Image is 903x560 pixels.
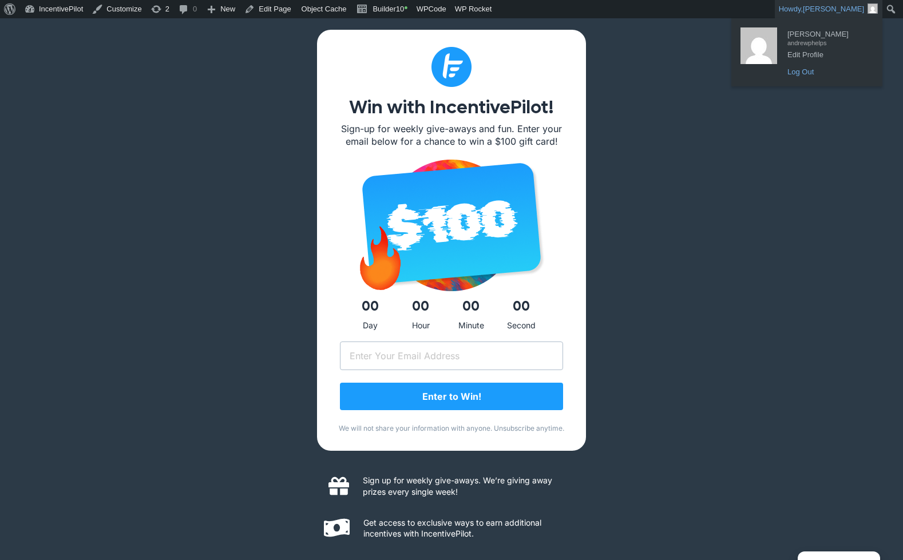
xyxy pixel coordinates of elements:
input: Enter to Win! [340,383,563,410]
span: 00 [398,295,443,319]
img: giphy (2) [340,211,420,291]
a: Log Out [782,65,873,80]
div: Second [498,319,544,333]
span: 00 [448,295,494,319]
img: Subtract (1) [431,47,472,87]
p: We will not share your information with anyone. Unsubscribe anytime. [334,424,569,434]
p: Get access to exclusive ways to earn additional incentives with IncentivePilot. [363,517,575,539]
img: iPhone 16 - 73 [346,160,557,291]
span: • [404,2,407,14]
div: Minute [448,319,494,333]
span: Edit Profile [787,46,868,56]
ul: Howdy, Andrew Phelps [731,18,882,86]
span: [PERSON_NAME] [803,5,864,13]
span: 00 [347,295,393,319]
div: Day [347,319,393,333]
span: andrewphelps [787,35,868,46]
h1: Win with IncentivePilot! [340,98,563,117]
span: 00 [498,295,544,319]
p: Sign-up for weekly give-aways and fun. Enter your email below for a chance to win a $100 gift card! [340,122,563,148]
p: Sign up for weekly give-aways. We’re giving away prizes every single week! [363,475,575,497]
div: Hour [398,319,443,333]
input: Enter Your Email Address [340,341,563,370]
span: [PERSON_NAME] [787,25,868,35]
